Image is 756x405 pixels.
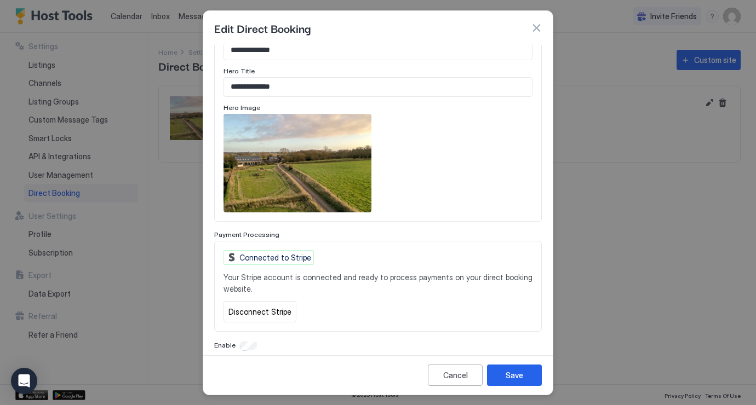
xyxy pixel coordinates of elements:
[428,364,483,386] button: Cancel
[487,364,542,386] button: Save
[506,369,523,381] div: Save
[214,230,279,239] span: Payment Processing
[224,78,532,96] input: Input Field
[224,114,371,212] div: View image
[224,103,260,112] span: Hero Image
[224,271,532,294] span: Your Stripe account is connected and ready to process payments on your direct booking website.
[224,41,532,60] input: Input Field
[214,20,311,36] span: Edit Direct Booking
[224,250,314,265] div: Connected to Stripe
[214,341,236,349] span: Enable
[224,67,255,75] span: Hero Title
[443,369,468,381] div: Cancel
[11,368,37,394] div: Open Intercom Messenger
[224,301,296,322] button: Disconnect Stripe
